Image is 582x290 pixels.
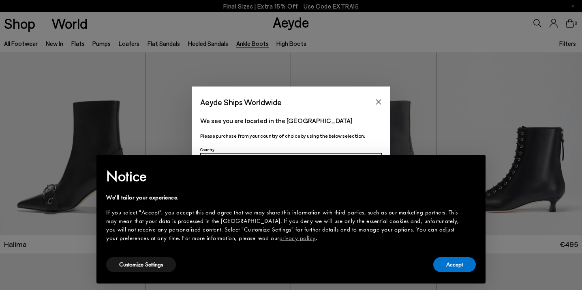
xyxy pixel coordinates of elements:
button: Close this notice [463,157,482,177]
div: We'll tailor your experience. [106,193,463,202]
button: Accept [433,257,476,272]
span: × [470,160,475,173]
p: We see you are located in the [GEOGRAPHIC_DATA] [200,116,382,126]
a: privacy policy [279,234,316,242]
span: Aeyde Ships Worldwide [200,95,282,109]
div: If you select "Accept", you accept this and agree that we may share this information with third p... [106,208,463,242]
span: Country [200,147,214,152]
button: Close [372,96,385,108]
button: Customize Settings [106,257,176,272]
p: Please purchase from your country of choice by using the below selection: [200,132,382,140]
h2: Notice [106,166,463,187]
